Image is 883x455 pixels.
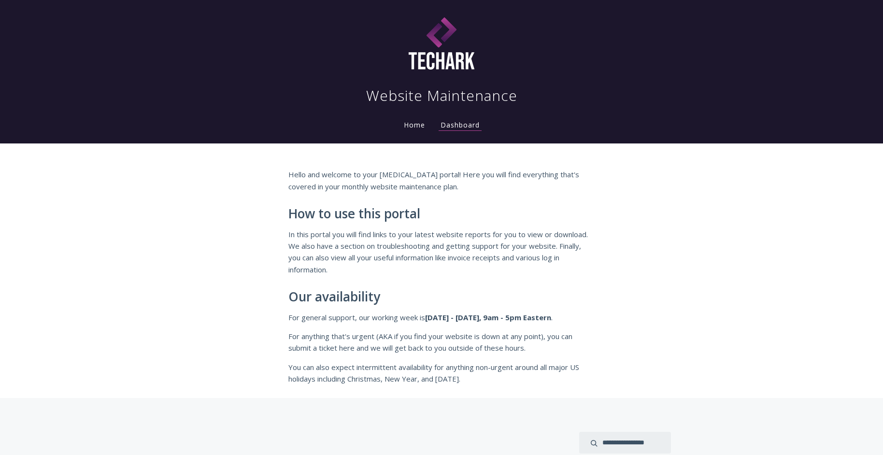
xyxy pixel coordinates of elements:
p: For general support, our working week is . [288,312,595,323]
h1: Website Maintenance [366,86,517,105]
input: search input [579,432,671,454]
p: Hello and welcome to your [MEDICAL_DATA] portal! Here you will find everything that's covered in ... [288,169,595,192]
p: You can also expect intermittent availability for anything non-urgent around all major US holiday... [288,361,595,385]
p: In this portal you will find links to your latest website reports for you to view or download. We... [288,228,595,276]
a: Home [402,120,427,129]
a: Dashboard [439,120,482,131]
h2: How to use this portal [288,207,595,221]
h2: Our availability [288,290,595,304]
p: For anything that's urgent (AKA if you find your website is down at any point), you can submit a ... [288,330,595,354]
strong: [DATE] - [DATE], 9am - 5pm Eastern [425,313,551,322]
